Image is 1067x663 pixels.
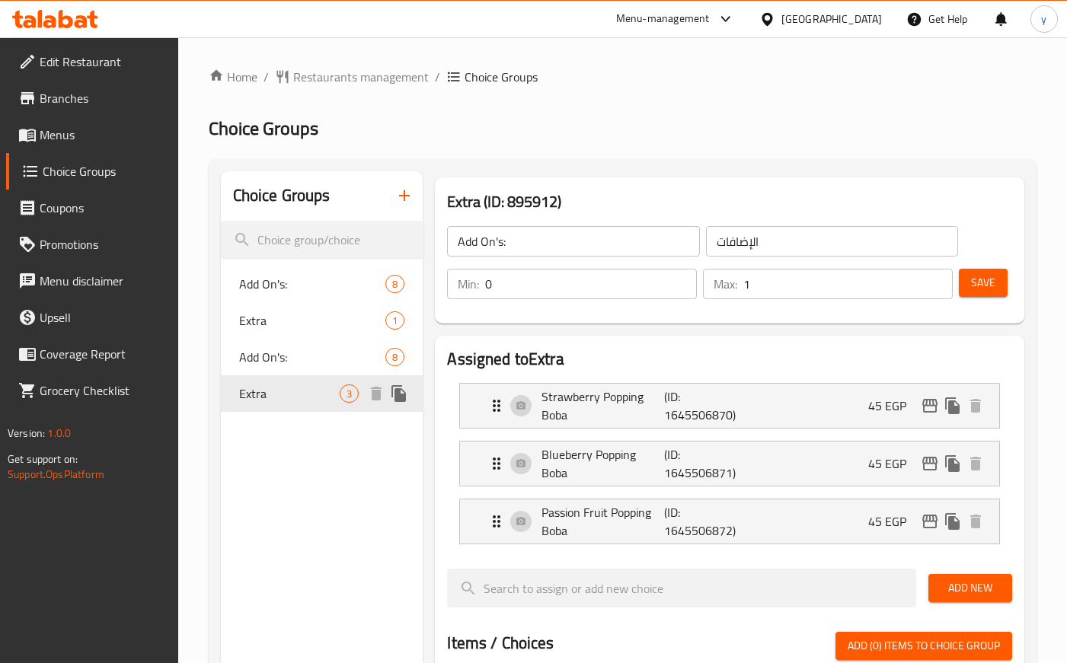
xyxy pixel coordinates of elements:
[40,126,166,144] span: Menus
[340,387,358,401] span: 3
[6,299,178,336] a: Upsell
[868,397,918,415] p: 45 EGP
[447,569,915,607] input: search
[6,43,178,80] a: Edit Restaurant
[40,381,166,400] span: Grocery Checklist
[616,10,710,28] div: Menu-management
[6,116,178,153] a: Menus
[386,277,404,292] span: 8
[385,275,404,293] div: Choices
[1041,11,1046,27] span: y
[40,89,166,107] span: Branches
[6,336,178,372] a: Coverage Report
[43,162,166,180] span: Choice Groups
[8,464,104,484] a: Support.OpsPlatform
[233,184,331,207] h2: Choice Groups
[541,445,664,482] p: Blueberry Popping Boba
[6,80,178,116] a: Branches
[971,273,995,292] span: Save
[868,512,918,531] p: 45 EGP
[447,348,1012,371] h2: Assigned to Extra
[941,510,964,533] button: duplicate
[8,449,78,469] span: Get support on:
[365,382,388,405] button: delete
[221,266,423,302] div: Add On's:8
[385,311,404,330] div: Choices
[447,492,1012,550] li: Expand
[40,345,166,363] span: Coverage Report
[340,384,359,403] div: Choices
[221,375,423,412] div: Extra3deleteduplicate
[848,636,1000,655] span: Add (0) items to choice group
[941,452,964,475] button: duplicate
[959,269,1008,297] button: Save
[40,308,166,327] span: Upsell
[386,314,404,328] span: 1
[458,275,479,293] p: Min:
[964,510,987,533] button: delete
[541,503,664,540] p: Passion Fruit Popping Boba
[388,382,411,405] button: duplicate
[6,153,178,190] a: Choice Groups
[209,68,1037,86] nav: breadcrumb
[868,454,918,473] p: 45 EGP
[918,452,941,475] button: edit
[835,632,1012,660] button: Add (0) items to choice group
[239,348,386,366] span: Add On's:
[209,111,318,145] span: Choice Groups
[221,339,423,375] div: Add On's:8
[47,423,71,443] span: 1.0.0
[664,445,746,482] p: (ID: 1645506871)
[40,272,166,290] span: Menu disclaimer
[541,387,664,424] p: Strawberry Popping Boba
[928,574,1012,602] button: Add New
[6,190,178,226] a: Coupons
[447,190,1012,214] h3: Extra (ID: 895912)
[40,235,166,253] span: Promotions
[781,11,882,27] div: [GEOGRAPHIC_DATA]
[714,275,737,293] p: Max:
[664,387,746,424] p: (ID: 1645506870)
[293,68,429,86] span: Restaurants management
[918,510,941,533] button: edit
[385,348,404,366] div: Choices
[6,263,178,299] a: Menu disclaimer
[941,579,1000,598] span: Add New
[221,302,423,339] div: Extra1
[6,226,178,263] a: Promotions
[6,372,178,409] a: Grocery Checklist
[460,441,999,486] div: Expand
[8,423,45,443] span: Version:
[386,350,404,365] span: 8
[460,384,999,428] div: Expand
[40,53,166,71] span: Edit Restaurant
[239,311,386,330] span: Extra
[435,68,440,86] li: /
[465,68,538,86] span: Choice Groups
[447,377,1012,435] li: Expand
[239,384,340,403] span: Extra
[447,632,554,655] h2: Items / Choices
[460,499,999,543] div: Expand
[275,68,429,86] a: Restaurants management
[664,503,746,540] p: (ID: 1645506872)
[221,221,423,260] input: search
[964,452,987,475] button: delete
[964,394,987,417] button: delete
[447,435,1012,492] li: Expand
[264,68,269,86] li: /
[941,394,964,417] button: duplicate
[918,394,941,417] button: edit
[40,199,166,217] span: Coupons
[209,68,257,86] a: Home
[239,275,386,293] span: Add On's:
